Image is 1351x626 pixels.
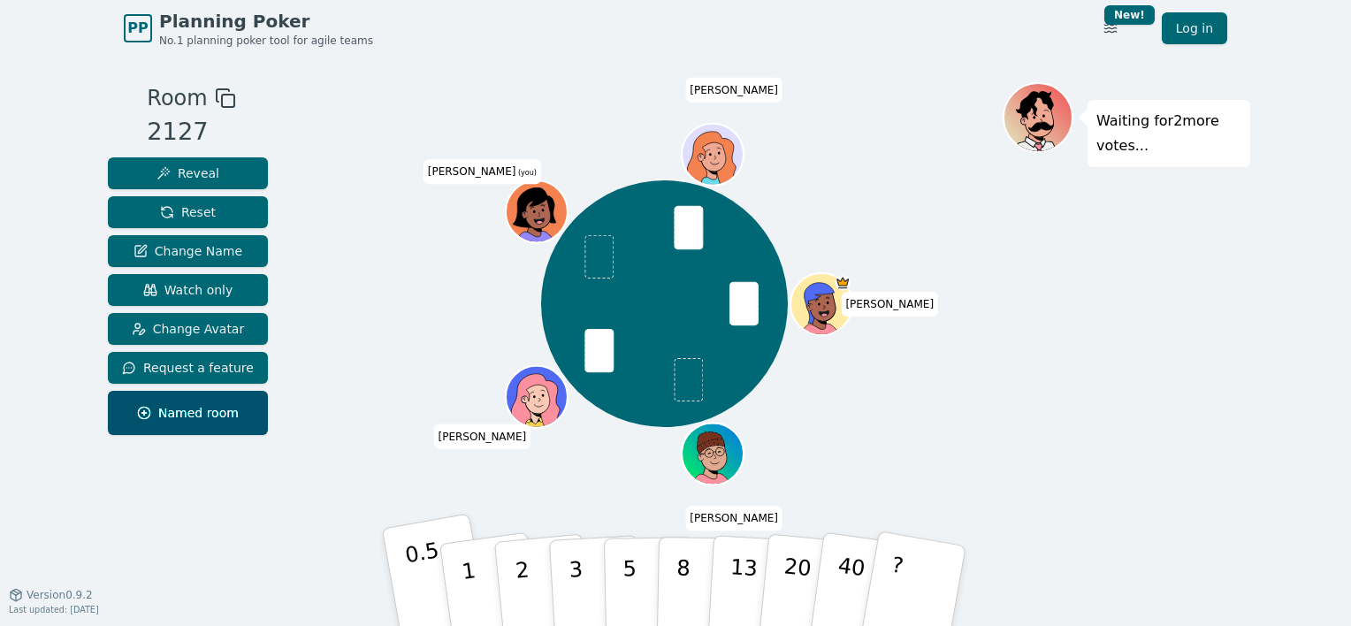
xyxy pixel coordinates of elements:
span: Click to change your name [685,77,782,102]
button: Reset [108,196,268,228]
span: Click to change your name [424,159,541,184]
span: Watch only [143,281,233,299]
button: Change Name [108,235,268,267]
span: Change Avatar [132,320,245,338]
div: 2127 [147,114,235,150]
p: Waiting for 2 more votes... [1096,109,1241,158]
span: Room [147,82,207,114]
button: Change Avatar [108,313,268,345]
div: New! [1104,5,1155,25]
button: Version0.9.2 [9,588,93,602]
span: (you) [515,169,537,177]
span: Change Name [134,242,242,260]
span: Click to change your name [434,424,531,448]
button: Reveal [108,157,268,189]
button: Watch only [108,274,268,306]
button: Named room [108,391,268,435]
span: Reset [160,203,216,221]
span: Named room [137,404,239,422]
button: Click to change your avatar [508,182,567,240]
span: Planning Poker [159,9,373,34]
button: New! [1095,12,1126,44]
button: Request a feature [108,352,268,384]
a: PPPlanning PokerNo.1 planning poker tool for agile teams [124,9,373,48]
span: Adam is the host [836,275,851,291]
a: Log in [1162,12,1227,44]
span: Reveal [156,164,219,182]
span: PP [127,18,148,39]
span: Version 0.9.2 [27,588,93,602]
span: No.1 planning poker tool for agile teams [159,34,373,48]
span: Click to change your name [841,292,938,317]
span: Request a feature [122,359,254,377]
span: Last updated: [DATE] [9,605,99,615]
span: Click to change your name [685,506,782,531]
